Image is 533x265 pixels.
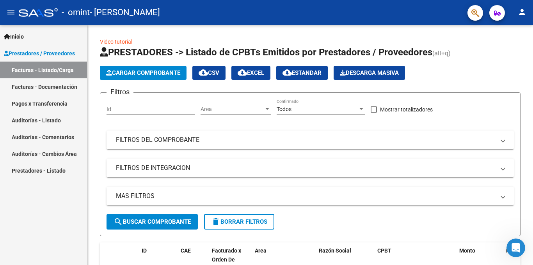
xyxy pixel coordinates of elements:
button: Borrar Filtros [204,214,274,230]
h3: Filtros [107,87,133,97]
span: - omint [62,4,90,21]
mat-expansion-panel-header: FILTROS DEL COMPROBANTE [107,131,514,149]
span: CPBT [377,247,391,254]
span: Borrar Filtros [211,218,267,225]
a: Video tutorial [100,39,132,45]
span: - [PERSON_NAME] [90,4,160,21]
button: Cargar Comprobante [100,66,187,80]
mat-icon: menu [6,7,16,17]
mat-panel-title: FILTROS DE INTEGRACION [116,164,495,172]
span: Buscar Comprobante [114,218,191,225]
span: Monto [459,247,475,254]
span: Facturado x Orden De [212,247,241,263]
button: Buscar Comprobante [107,214,198,230]
span: PRESTADORES -> Listado de CPBTs Emitidos por Prestadores / Proveedores [100,47,432,58]
mat-expansion-panel-header: FILTROS DE INTEGRACION [107,159,514,177]
span: Todos [277,106,291,112]
mat-panel-title: FILTROS DEL COMPROBANTE [116,136,495,144]
span: Area [255,247,266,254]
span: Area [201,106,264,113]
app-download-masive: Descarga masiva de comprobantes (adjuntos) [334,66,405,80]
button: CSV [192,66,226,80]
mat-icon: person [517,7,527,17]
mat-expansion-panel-header: MAS FILTROS [107,187,514,205]
span: (alt+q) [432,49,451,57]
mat-icon: search [114,217,123,226]
mat-icon: cloud_download [238,68,247,77]
button: Estandar [276,66,328,80]
span: Descarga Masiva [340,69,399,76]
span: CSV [199,69,219,76]
button: Descarga Masiva [334,66,405,80]
span: Razón Social [319,247,351,254]
mat-icon: cloud_download [282,68,292,77]
span: CAE [181,247,191,254]
button: EXCEL [231,66,270,80]
span: Cargar Comprobante [106,69,180,76]
span: Estandar [282,69,322,76]
mat-icon: cloud_download [199,68,208,77]
span: EXCEL [238,69,264,76]
mat-icon: delete [211,217,220,226]
span: Prestadores / Proveedores [4,49,75,58]
iframe: Intercom live chat [506,238,525,257]
span: Mostrar totalizadores [380,105,433,114]
span: ID [142,247,147,254]
mat-panel-title: MAS FILTROS [116,192,495,200]
span: Inicio [4,32,24,41]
